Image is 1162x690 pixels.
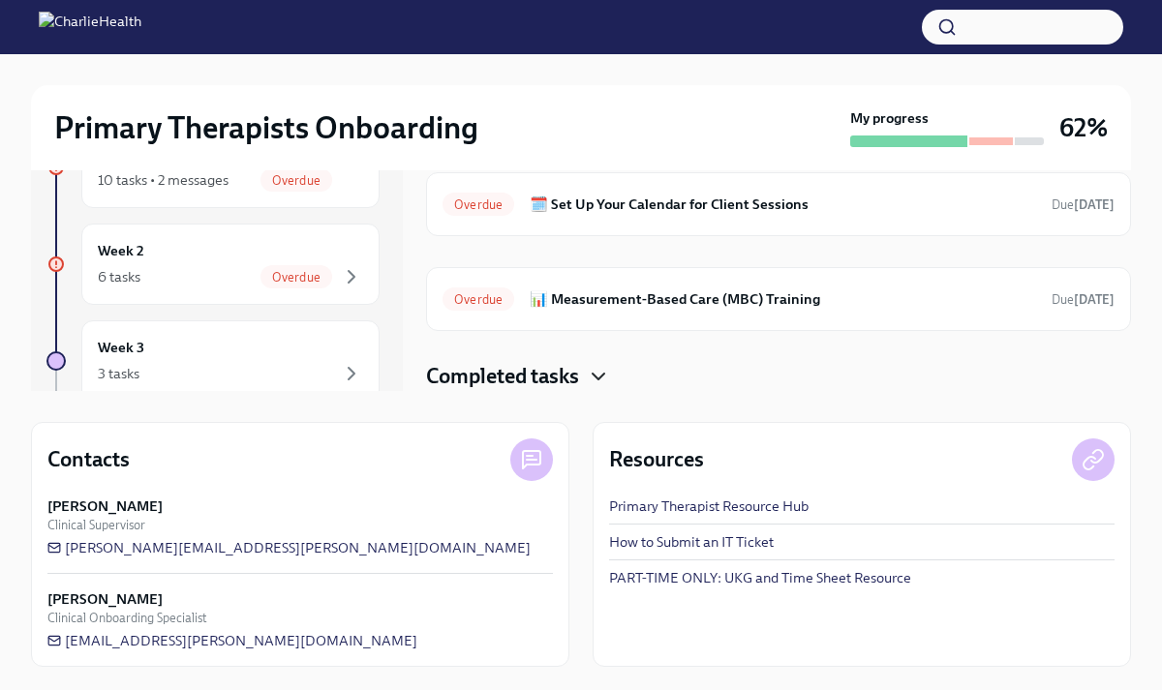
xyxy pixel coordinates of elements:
[1059,110,1108,145] h3: 62%
[1052,292,1115,307] span: Due
[426,362,579,391] h4: Completed tasks
[98,337,144,358] h6: Week 3
[1052,290,1115,309] span: August 20th, 2025 10:00
[260,270,332,285] span: Overdue
[47,496,163,516] strong: [PERSON_NAME]
[850,108,929,128] strong: My progress
[609,496,809,516] a: Primary Therapist Resource Hub
[47,631,417,650] a: [EMAIL_ADDRESS][PERSON_NAME][DOMAIN_NAME]
[98,364,139,383] div: 3 tasks
[443,189,1115,220] a: Overdue🗓️ Set Up Your Calendar for Client SessionsDue[DATE]
[530,194,1036,215] h6: 🗓️ Set Up Your Calendar for Client Sessions
[47,445,130,474] h4: Contacts
[443,197,514,212] span: Overdue
[1074,292,1115,307] strong: [DATE]
[98,240,144,261] h6: Week 2
[609,532,774,552] a: How to Submit an IT Ticket
[1074,197,1115,212] strong: [DATE]
[47,609,206,627] span: Clinical Onboarding Specialist
[1052,197,1115,212] span: Due
[609,568,911,587] a: PART-TIME ONLY: UKG and Time Sheet Resource
[609,445,704,474] h4: Resources
[426,362,1131,391] div: Completed tasks
[98,170,229,190] div: 10 tasks • 2 messages
[46,320,380,402] a: Week 33 tasks
[530,288,1036,310] h6: 📊 Measurement-Based Care (MBC) Training
[260,173,332,188] span: Overdue
[98,267,140,286] div: 6 tasks
[39,12,141,43] img: CharlieHealth
[1052,195,1115,214] span: August 20th, 2025 10:00
[54,108,478,147] h2: Primary Therapists Onboarding
[47,589,163,609] strong: [PERSON_NAME]
[47,538,531,557] a: [PERSON_NAME][EMAIL_ADDRESS][PERSON_NAME][DOMAIN_NAME]
[47,516,145,534] span: Clinical Supervisor
[443,284,1115,315] a: Overdue📊 Measurement-Based Care (MBC) TrainingDue[DATE]
[443,292,514,307] span: Overdue
[46,224,380,305] a: Week 26 tasksOverdue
